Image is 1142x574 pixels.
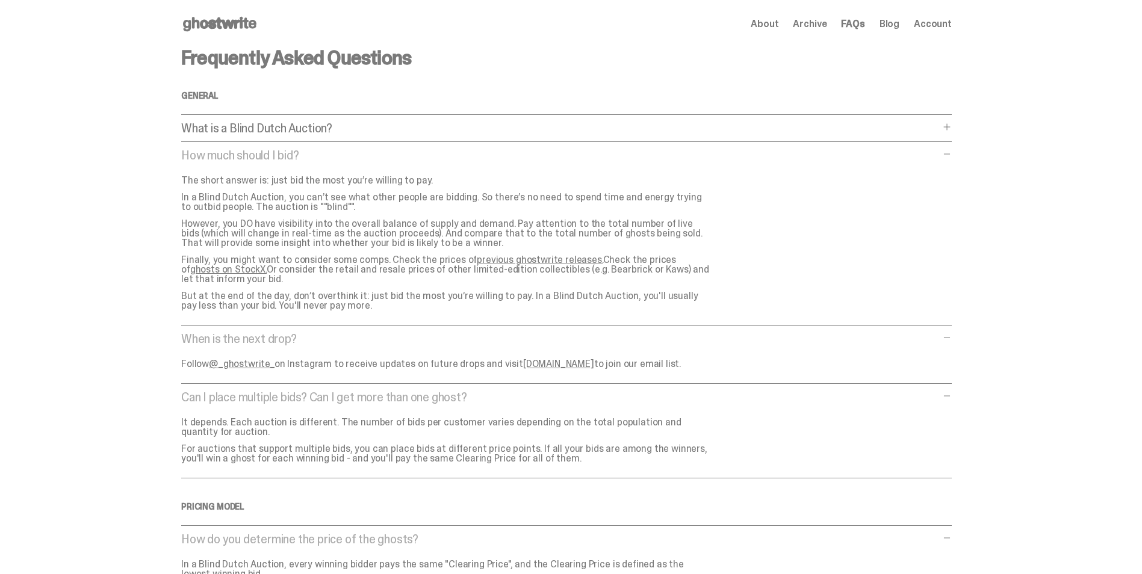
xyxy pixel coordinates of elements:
[793,19,827,29] a: Archive
[181,219,711,248] p: However, you DO have visibility into the overall balance of supply and demand. Pay attention to t...
[841,19,864,29] a: FAQs
[181,48,952,67] h3: Frequently Asked Questions
[181,193,711,212] p: In a Blind Dutch Auction, you can’t see what other people are bidding. So there’s no need to spen...
[181,502,952,511] h4: Pricing Model
[181,91,952,100] h4: General
[914,19,952,29] a: Account
[181,176,711,185] p: The short answer is: just bid the most you’re willing to pay.
[181,255,711,284] p: Finally, you might want to consider some comps. Check the prices of Check the prices of Or consid...
[477,253,603,266] a: previous ghostwrite releases.
[209,357,275,370] a: @_ghostwrite_
[181,333,940,345] p: When is the next drop?
[181,391,940,403] p: Can I place multiple bids? Can I get more than one ghost?
[181,359,711,369] p: Follow on Instagram to receive updates on future drops and visit to join our email list.
[181,418,711,437] p: It depends. Each auction is different. The number of bids per customer varies depending on the to...
[190,263,267,276] a: ghosts on StockX.
[181,122,940,134] p: What is a Blind Dutch Auction?
[181,291,711,310] p: But at the end of the day, don’t overthink it: just bid the most you’re willing to pay. In a Blin...
[181,533,940,545] p: How do you determine the price of the ghosts?
[751,19,778,29] a: About
[523,357,594,370] a: [DOMAIN_NAME]
[181,444,711,463] p: For auctions that support multiple bids, you can place bids at different price points. If all you...
[880,19,899,29] a: Blog
[181,149,940,161] p: How much should I bid?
